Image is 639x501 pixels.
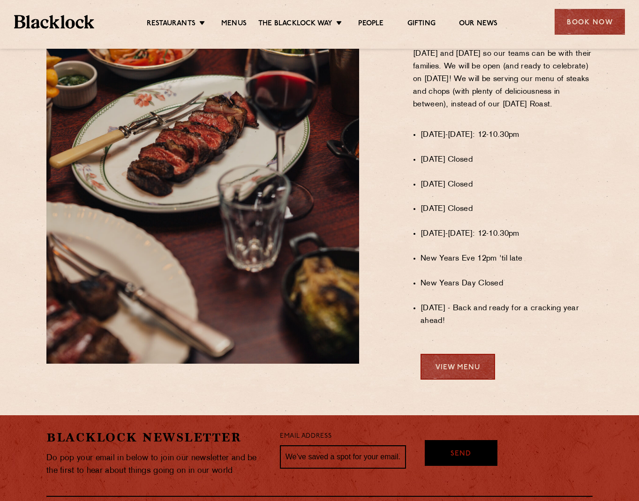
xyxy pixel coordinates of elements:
[421,228,593,240] li: [DATE]-[DATE]: 12-10.30pm
[358,19,383,30] a: People
[14,15,94,29] img: BL_Textured_Logo-footer-cropped.svg
[555,9,625,35] div: Book Now
[421,203,593,216] li: [DATE] Closed
[421,129,593,142] li: [DATE]-[DATE]: 12-10.30pm
[147,19,195,30] a: Restaurants
[46,429,266,446] h2: Blacklock Newsletter
[421,154,593,166] li: [DATE] Closed
[421,277,593,290] li: New Years Day Closed
[413,22,593,124] p: We’ll be taking a little break over the festive period with the restaurants closed on [DATE], [DA...
[421,302,593,328] li: [DATE] - Back and ready for a cracking year ahead!
[258,19,332,30] a: The Blacklock Way
[46,452,266,477] p: Do pop your email in below to join our newsletter and be the first to hear about things going on ...
[451,449,471,460] span: Send
[280,445,406,469] input: We’ve saved a spot for your email...
[221,19,247,30] a: Menus
[421,253,593,265] li: New Years Eve 12pm 'til late
[280,431,331,442] label: Email Address
[421,179,593,191] li: [DATE] Closed
[421,354,495,380] a: View Menu
[407,19,436,30] a: Gifting
[459,19,498,30] a: Our News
